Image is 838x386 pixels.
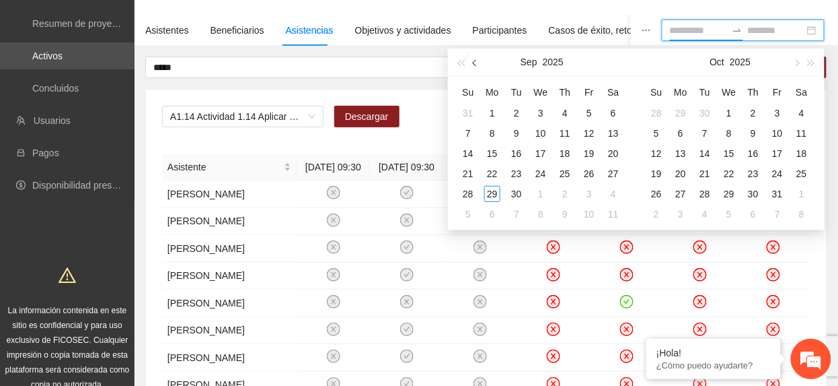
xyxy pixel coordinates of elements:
td: 2025-09-25 [553,164,577,184]
span: Asistente [167,160,281,174]
th: Fr [765,82,790,103]
span: close-circle [620,268,634,282]
th: Fr [577,82,601,103]
td: 2025-10-27 [669,184,693,204]
div: 5 [581,105,597,121]
th: Su [456,82,480,103]
td: 2025-09-30 [693,103,717,123]
span: close-circle [547,295,560,309]
td: 2025-10-08 [717,123,741,143]
div: 10 [769,125,786,141]
th: Su [644,82,669,103]
span: close-circle [547,323,560,336]
td: 2025-09-05 [577,103,601,123]
a: Usuarios [34,115,71,126]
div: 28 [460,186,476,202]
div: Casos de éxito, retos y obstáculos [549,23,692,38]
div: 31 [460,105,476,121]
td: 2025-10-18 [790,143,814,164]
span: close-circle [327,240,340,254]
textarea: Escriba su mensaje y pulse “Intro” [7,249,256,296]
div: 10 [581,206,597,222]
td: 2025-09-02 [504,103,529,123]
button: Descargar [334,106,399,127]
td: 2025-10-12 [644,143,669,164]
td: 2025-11-06 [741,204,765,224]
td: 2025-09-10 [529,123,553,143]
span: close-circle [473,295,487,309]
td: 2025-11-02 [644,204,669,224]
div: 13 [673,146,689,162]
div: 19 [581,146,597,162]
div: 3 [769,105,786,121]
div: 9 [508,125,525,141]
div: 3 [673,206,689,222]
div: 18 [557,146,573,162]
div: 20 [605,146,621,162]
div: 30 [697,105,713,121]
td: 2025-10-17 [765,143,790,164]
div: 29 [673,105,689,121]
span: close-circle [547,268,560,282]
td: 2025-09-14 [456,143,480,164]
td: 2025-10-10 [577,204,601,224]
div: 1 [794,186,810,202]
span: close-circle [767,240,780,254]
span: A1.14 Actividad 1.14 Aplicar encuestas diagnósticas con instrumento Posit, en Cuauhtémoc [170,106,315,127]
td: 2025-08-31 [456,103,480,123]
div: 6 [745,206,761,222]
div: 14 [460,146,476,162]
td: 2025-10-21 [693,164,717,184]
td: 2025-10-25 [790,164,814,184]
td: 2025-09-18 [553,143,577,164]
a: Pagos [32,148,59,158]
td: 2025-10-28 [693,184,717,204]
td: [PERSON_NAME] [162,263,297,290]
div: 23 [745,166,761,182]
td: 2025-10-23 [741,164,765,184]
span: check-circle [400,350,414,363]
th: Th [741,82,765,103]
span: close-circle [327,186,340,199]
td: 2025-09-24 [529,164,553,184]
td: 2025-10-04 [601,184,625,204]
th: [DATE] 10:00 [443,154,517,181]
td: [PERSON_NAME] [162,181,297,208]
div: 25 [557,166,573,182]
div: 17 [769,146,786,162]
a: Disponibilidad presupuestal [32,180,147,191]
div: 8 [721,125,737,141]
div: 5 [648,125,664,141]
div: 16 [508,146,525,162]
div: 22 [721,166,737,182]
div: 7 [697,125,713,141]
span: close-circle [620,350,634,363]
div: 1 [533,186,549,202]
td: 2025-10-24 [765,164,790,184]
td: 2025-11-07 [765,204,790,224]
div: 14 [697,146,713,162]
td: 2025-10-22 [717,164,741,184]
span: close-circle [400,214,414,227]
span: Descargar [345,109,389,124]
span: close-circle [693,240,707,254]
div: 29 [484,186,500,202]
span: close-circle [620,323,634,336]
span: swap-right [732,25,742,36]
span: close-circle [693,295,707,309]
div: 25 [794,166,810,182]
td: 2025-10-09 [741,123,765,143]
td: 2025-10-29 [717,184,741,204]
td: 2025-10-26 [644,184,669,204]
th: Th [553,82,577,103]
td: 2025-10-11 [601,204,625,224]
button: 2025 [543,49,564,75]
td: 2025-10-03 [577,184,601,204]
span: close-circle [327,295,340,309]
td: 2025-10-02 [553,184,577,204]
th: Mo [669,82,693,103]
div: 1 [721,105,737,121]
div: 23 [508,166,525,182]
span: ellipsis [642,26,651,35]
td: [PERSON_NAME] [162,235,297,263]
